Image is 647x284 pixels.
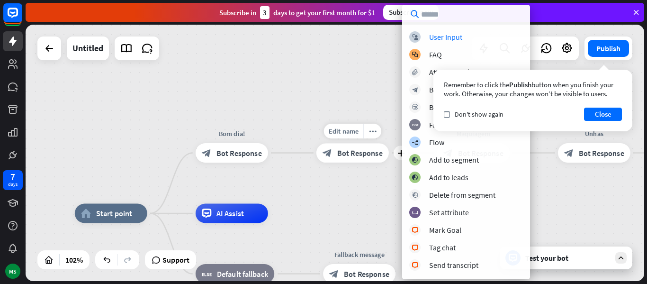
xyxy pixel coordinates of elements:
div: Attachment input [429,67,485,77]
i: block_bot_response [202,148,211,157]
i: block_livechat [412,245,419,251]
div: Set attribute [429,208,469,217]
div: Bom dia! [189,128,276,138]
i: block_fallback [412,122,418,128]
span: AI Assist [216,209,244,218]
i: block_bot_response [323,148,332,157]
i: home_2 [81,209,91,218]
i: builder_tree [412,139,418,146]
a: 7 days [3,170,23,190]
div: Tag chat [429,243,456,252]
i: block_delete_from_segment [412,192,418,198]
i: block_fallback [202,269,212,278]
i: block_user_input [412,34,418,40]
i: block_backtracking [412,104,418,110]
i: block_set_attribute [412,210,418,216]
div: Add to segment [429,155,479,165]
i: plus [397,149,404,156]
i: block_bot_response [412,87,418,93]
i: block_add_to_segment [412,174,418,181]
span: Publish [509,80,531,89]
div: days [8,181,18,188]
div: Unhas [551,128,638,138]
div: Subscribe now [383,5,439,20]
span: Edit name [329,127,359,135]
div: Mark Goal [429,225,461,235]
div: 7 [10,173,15,181]
span: Bot Response [344,269,389,278]
i: block_faq [412,52,418,58]
i: block_bot_response [329,269,339,278]
div: Send transcript [429,260,478,270]
i: block_add_to_segment [412,157,418,163]
button: Publish [588,40,629,57]
i: more_horiz [369,128,377,135]
i: block_livechat [412,227,419,233]
div: Backtracking [429,102,470,112]
div: 102% [63,252,86,267]
div: Add to leads [429,173,468,182]
button: Close [584,108,622,121]
div: Flow [429,137,444,147]
span: Support [162,252,189,267]
span: Default fallback [217,269,268,278]
div: Fallback [429,120,455,129]
span: Start point [96,209,133,218]
i: block_livechat [412,262,419,268]
span: Don't show again [455,110,503,119]
div: MS [5,264,20,279]
div: Fallback message [316,250,403,259]
div: User Input [429,32,462,42]
span: Bot Response [216,148,262,157]
div: Test your bot [525,253,611,263]
div: FAQ [429,50,442,59]
span: Bot Response [579,148,624,157]
div: Bot Response [429,85,473,94]
div: Untitled [72,37,103,60]
span: Bot Response [337,148,383,157]
div: Remember to click the button when you finish your work. Otherwise, your changes won’t be visible ... [444,80,622,98]
i: block_attachment [412,69,418,75]
i: block_bot_response [564,148,574,157]
div: Subscribe in days to get your first month for $1 [219,6,376,19]
div: Delete from segment [429,190,495,200]
div: 3 [260,6,270,19]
